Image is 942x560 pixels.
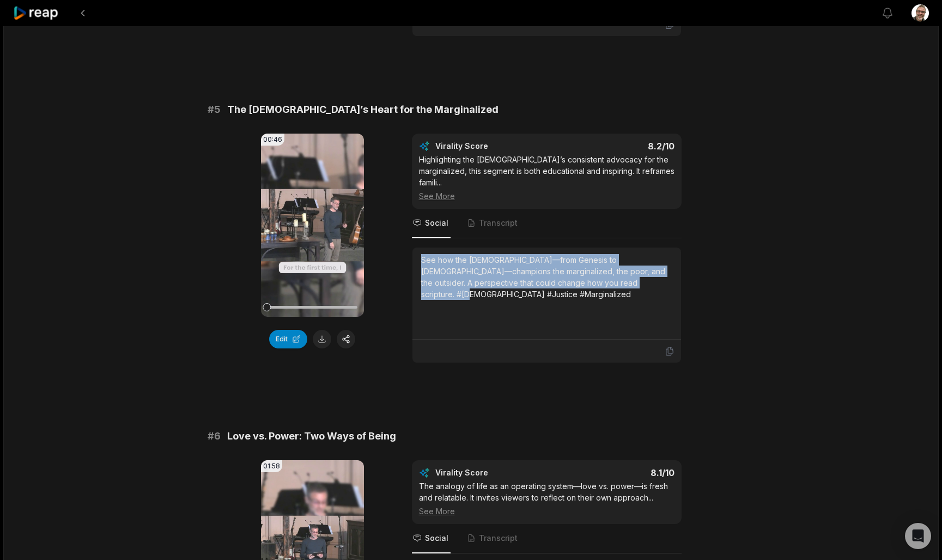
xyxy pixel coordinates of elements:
[479,218,518,228] span: Transcript
[421,254,672,300] div: See how the [DEMOGRAPHIC_DATA]—from Genesis to [DEMOGRAPHIC_DATA]—champions the marginalized, the...
[419,190,674,202] div: See More
[419,480,674,517] div: The analogy of life as an operating system—love vs. power—is fresh and relatable. It invites view...
[208,102,221,117] span: # 5
[419,154,674,202] div: Highlighting the [DEMOGRAPHIC_DATA]’s consistent advocacy for the marginalized, this segment is b...
[208,429,221,444] span: # 6
[227,102,499,117] span: The [DEMOGRAPHIC_DATA]’s Heart for the Marginalized
[479,533,518,544] span: Transcript
[269,330,307,348] button: Edit
[412,209,682,238] nav: Tabs
[557,467,674,478] div: 8.1 /10
[425,533,448,544] span: Social
[905,523,931,549] div: Open Intercom Messenger
[419,505,674,517] div: See More
[435,141,552,152] div: Virality Score
[412,524,682,553] nav: Tabs
[227,429,396,444] span: Love vs. Power: Two Ways of Being
[261,134,364,317] video: Your browser does not support mp4 format.
[435,467,552,478] div: Virality Score
[425,218,448,228] span: Social
[557,141,674,152] div: 8.2 /10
